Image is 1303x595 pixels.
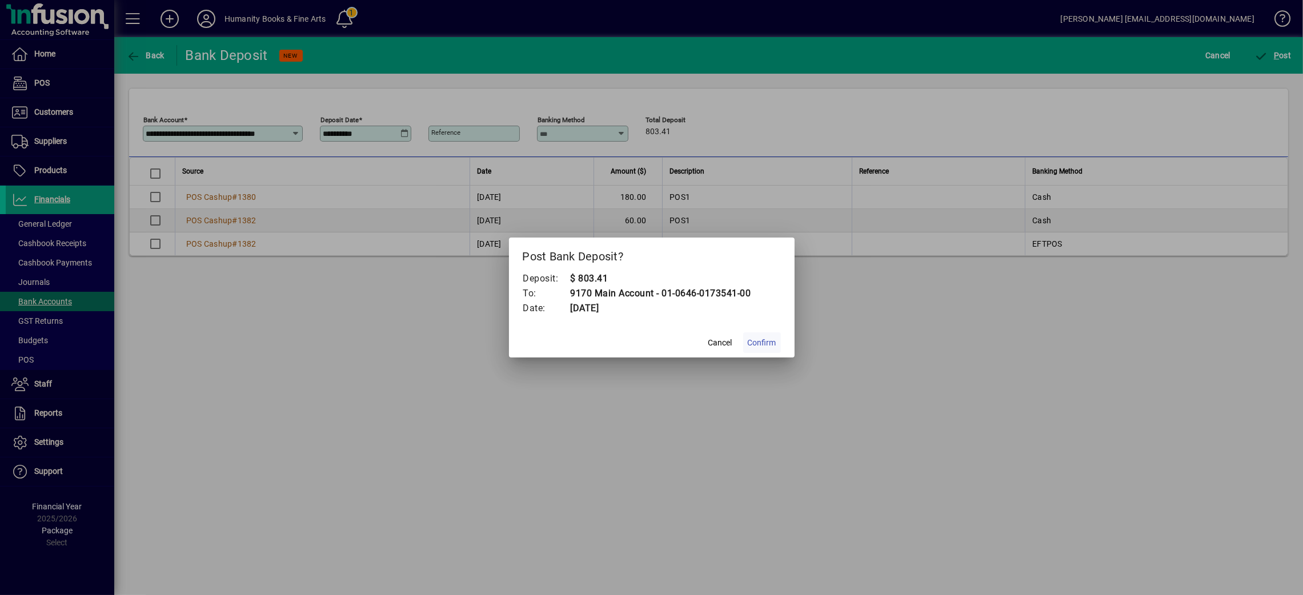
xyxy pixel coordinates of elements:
[748,337,776,349] span: Confirm
[743,332,781,353] button: Confirm
[702,332,739,353] button: Cancel
[570,286,751,301] td: 9170 Main Account - 01-0646-0173541-00
[523,286,570,301] td: To:
[570,301,751,316] td: [DATE]
[523,271,570,286] td: Deposit:
[509,238,795,271] h2: Post Bank Deposit?
[708,337,732,349] span: Cancel
[570,271,751,286] td: $ 803.41
[523,301,570,316] td: Date:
